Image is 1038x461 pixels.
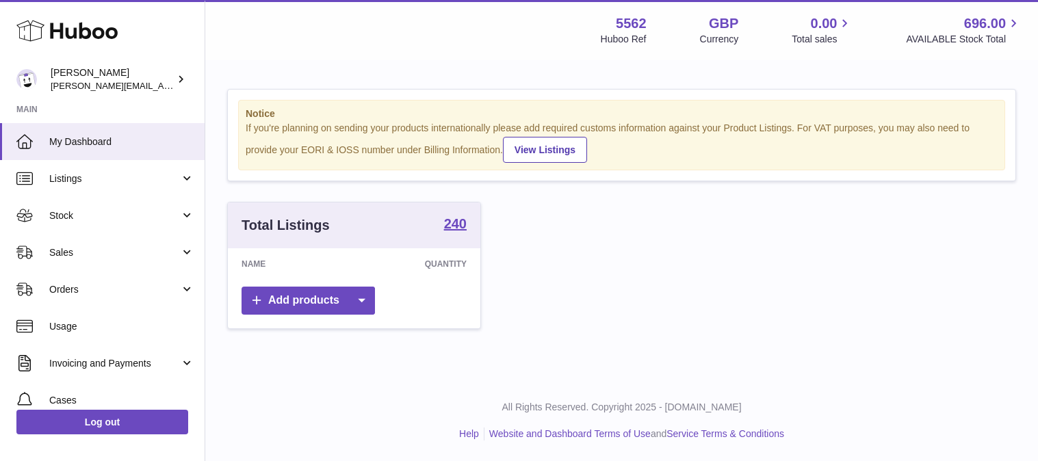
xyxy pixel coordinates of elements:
p: All Rights Reserved. Copyright 2025 - [DOMAIN_NAME] [216,401,1027,414]
a: 240 [444,217,467,233]
div: Currency [700,33,739,46]
a: Add products [242,287,375,315]
a: Help [459,428,479,439]
span: Invoicing and Payments [49,357,180,370]
th: Quantity [335,248,480,280]
div: [PERSON_NAME] [51,66,174,92]
a: Service Terms & Conditions [666,428,784,439]
span: Stock [49,209,180,222]
th: Name [228,248,335,280]
span: AVAILABLE Stock Total [906,33,1022,46]
span: Cases [49,394,194,407]
span: 0.00 [811,14,838,33]
strong: 5562 [616,14,647,33]
a: Log out [16,410,188,434]
strong: GBP [709,14,738,33]
span: [PERSON_NAME][EMAIL_ADDRESS][DOMAIN_NAME] [51,80,274,91]
div: If you're planning on sending your products internationally please add required customs informati... [246,122,998,163]
span: Usage [49,320,194,333]
a: View Listings [503,137,587,163]
li: and [484,427,784,440]
a: 696.00 AVAILABLE Stock Total [906,14,1022,46]
strong: 240 [444,217,467,230]
a: Website and Dashboard Terms of Use [489,428,651,439]
span: Sales [49,246,180,259]
span: My Dashboard [49,135,194,148]
h3: Total Listings [242,216,330,235]
span: Total sales [792,33,853,46]
div: Huboo Ref [601,33,647,46]
span: Orders [49,283,180,296]
span: Listings [49,172,180,185]
img: ketan@vasanticosmetics.com [16,69,37,90]
strong: Notice [246,107,998,120]
span: 696.00 [964,14,1006,33]
a: 0.00 Total sales [792,14,853,46]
